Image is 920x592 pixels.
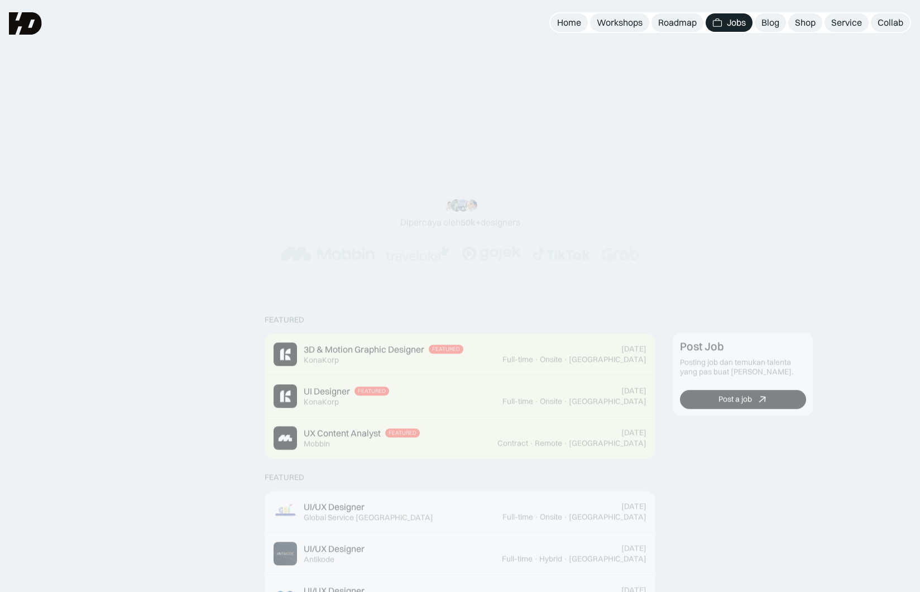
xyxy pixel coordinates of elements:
[621,544,646,553] div: [DATE]
[287,80,385,133] span: UIUX
[563,554,568,564] div: ·
[265,376,655,418] a: Job ImageUI DesignerFeaturedKonaKorp[DATE]Full-time·Onsite·[GEOGRAPHIC_DATA]
[569,397,646,407] div: [GEOGRAPHIC_DATA]
[502,397,533,407] div: Full-time
[761,17,779,28] div: Blog
[358,388,386,395] div: Featured
[304,555,334,564] div: Antikode
[755,13,786,32] a: Blog
[304,344,424,356] div: 3D & Motion Graphic Designer
[534,554,538,564] div: ·
[502,512,533,522] div: Full-time
[563,397,568,407] div: ·
[795,17,816,28] div: Shop
[529,439,534,448] div: ·
[389,430,416,437] div: Featured
[878,17,903,28] div: Collab
[831,17,862,28] div: Service
[534,512,539,522] div: ·
[569,512,646,522] div: [GEOGRAPHIC_DATA]
[569,554,646,564] div: [GEOGRAPHIC_DATA]
[502,554,533,564] div: Full-time
[871,13,910,32] a: Collab
[569,439,646,448] div: [GEOGRAPHIC_DATA]
[680,390,806,409] a: Post a job
[557,17,581,28] div: Home
[825,13,869,32] a: Service
[788,13,822,32] a: Shop
[265,533,655,575] a: Job ImageUI/UX DesignerAntikode[DATE]Full-time·Hybrid·[GEOGRAPHIC_DATA]
[680,358,806,377] div: Posting job dan temukan talenta yang pas buat [PERSON_NAME].
[597,17,643,28] div: Workshops
[400,216,520,228] div: Dipercaya oleh designers
[535,439,562,448] div: Remote
[563,439,568,448] div: ·
[621,386,646,396] div: [DATE]
[718,395,752,404] div: Post a job
[304,502,365,513] div: UI/UX Designer
[274,500,297,523] img: Job Image
[304,398,339,407] div: KonaKorp
[550,13,588,32] a: Home
[651,13,703,32] a: Roadmap
[706,13,753,32] a: Jobs
[539,554,562,564] div: Hybrid
[274,343,297,366] img: Job Image
[265,334,655,376] a: Job Image3D & Motion Graphic DesignerFeaturedKonaKorp[DATE]Full-time·Onsite·[GEOGRAPHIC_DATA]
[274,542,297,565] img: Job Image
[540,512,562,522] div: Onsite
[658,17,697,28] div: Roadmap
[265,491,655,533] a: Job ImageUI/UX DesignerGlobal Service [GEOGRAPHIC_DATA][DATE]Full-time·Onsite·[GEOGRAPHIC_DATA]
[274,385,297,408] img: Job Image
[502,355,533,365] div: Full-time
[432,346,460,353] div: Featured
[265,418,655,460] a: Job ImageUX Content AnalystFeaturedMobbin[DATE]Contract·Remote·[GEOGRAPHIC_DATA]
[727,17,746,28] div: Jobs
[540,355,562,365] div: Onsite
[304,356,339,365] div: KonaKorp
[497,439,528,448] div: Contract
[621,502,646,512] div: [DATE]
[304,428,381,440] div: UX Content Analyst
[534,397,539,407] div: ·
[680,340,724,354] div: Post Job
[304,513,433,522] div: Global Service [GEOGRAPHIC_DATA]
[534,355,539,365] div: ·
[621,428,646,438] div: [DATE]
[304,386,350,398] div: UI Designer
[304,440,330,449] div: Mobbin
[265,473,304,483] div: Featured
[540,397,562,407] div: Onsite
[569,355,646,365] div: [GEOGRAPHIC_DATA]
[265,316,304,325] div: Featured
[590,13,649,32] a: Workshops
[563,512,568,522] div: ·
[304,543,365,555] div: UI/UX Designer
[461,216,481,227] span: 50k+
[274,427,297,450] img: Job Image
[563,355,568,365] div: ·
[621,345,646,354] div: [DATE]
